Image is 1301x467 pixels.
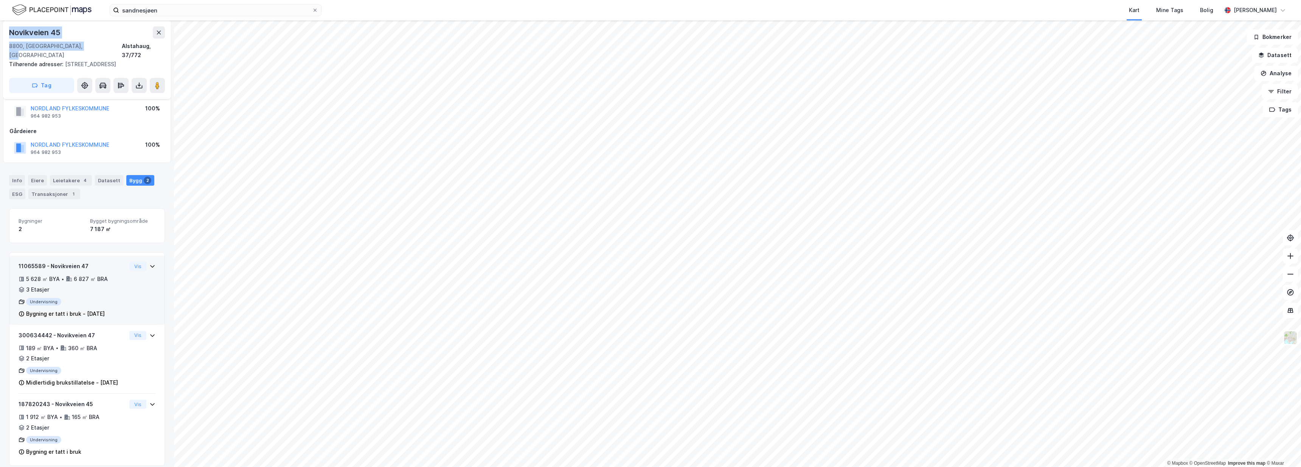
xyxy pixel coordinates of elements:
[81,177,89,184] div: 4
[9,42,122,60] div: 8800, [GEOGRAPHIC_DATA], [GEOGRAPHIC_DATA]
[26,309,105,318] div: Bygning er tatt i bruk - [DATE]
[59,414,62,420] div: •
[26,413,58,422] div: 1 912 ㎡ BYA
[61,276,64,282] div: •
[50,175,92,186] div: Leietakere
[1156,6,1183,15] div: Mine Tags
[1252,48,1298,63] button: Datasett
[31,113,61,119] div: 964 982 953
[90,225,155,234] div: 7 187 ㎡
[9,78,74,93] button: Tag
[9,127,165,136] div: Gårdeiere
[1262,84,1298,99] button: Filter
[1247,29,1298,45] button: Bokmerker
[1254,66,1298,81] button: Analyse
[28,175,47,186] div: Eiere
[1263,431,1301,467] div: Kontrollprogram for chat
[9,61,65,67] span: Tilhørende adresser:
[95,175,123,186] div: Datasett
[119,5,312,16] input: Søk på adresse, matrikkel, gårdeiere, leietakere eller personer
[70,190,77,198] div: 1
[12,3,92,17] img: logo.f888ab2527a4732fd821a326f86c7f29.svg
[1167,461,1188,466] a: Mapbox
[145,104,160,113] div: 100%
[1283,330,1298,345] img: Z
[1129,6,1140,15] div: Kart
[19,331,126,340] div: 300634442 - Novikveien 47
[26,275,60,284] div: 5 628 ㎡ BYA
[19,262,126,271] div: 11065589 - Novikveien 47
[19,225,84,234] div: 2
[31,149,61,155] div: 964 982 953
[129,262,146,271] button: Vis
[19,218,84,224] span: Bygninger
[26,344,54,353] div: 189 ㎡ BYA
[129,400,146,409] button: Vis
[26,354,49,363] div: 2 Etasjer
[26,285,49,294] div: 3 Etasjer
[9,189,25,199] div: ESG
[68,344,97,353] div: 360 ㎡ BRA
[56,345,59,351] div: •
[1263,431,1301,467] iframe: Chat Widget
[1189,461,1226,466] a: OpenStreetMap
[9,60,159,69] div: [STREET_ADDRESS]
[144,177,151,184] div: 2
[28,189,80,199] div: Transaksjoner
[9,26,62,39] div: Novikveien 45
[26,423,49,432] div: 2 Etasjer
[90,218,155,224] span: Bygget bygningsområde
[74,275,108,284] div: 6 827 ㎡ BRA
[122,42,165,60] div: Alstahaug, 37/772
[1228,461,1265,466] a: Improve this map
[19,400,126,409] div: 187820243 - Novikveien 45
[1200,6,1213,15] div: Bolig
[129,331,146,340] button: Vis
[1263,102,1298,117] button: Tags
[1234,6,1277,15] div: [PERSON_NAME]
[126,175,154,186] div: Bygg
[72,413,99,422] div: 165 ㎡ BRA
[145,140,160,149] div: 100%
[26,447,81,456] div: Bygning er tatt i bruk
[26,378,118,387] div: Midlertidig brukstillatelse - [DATE]
[9,175,25,186] div: Info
